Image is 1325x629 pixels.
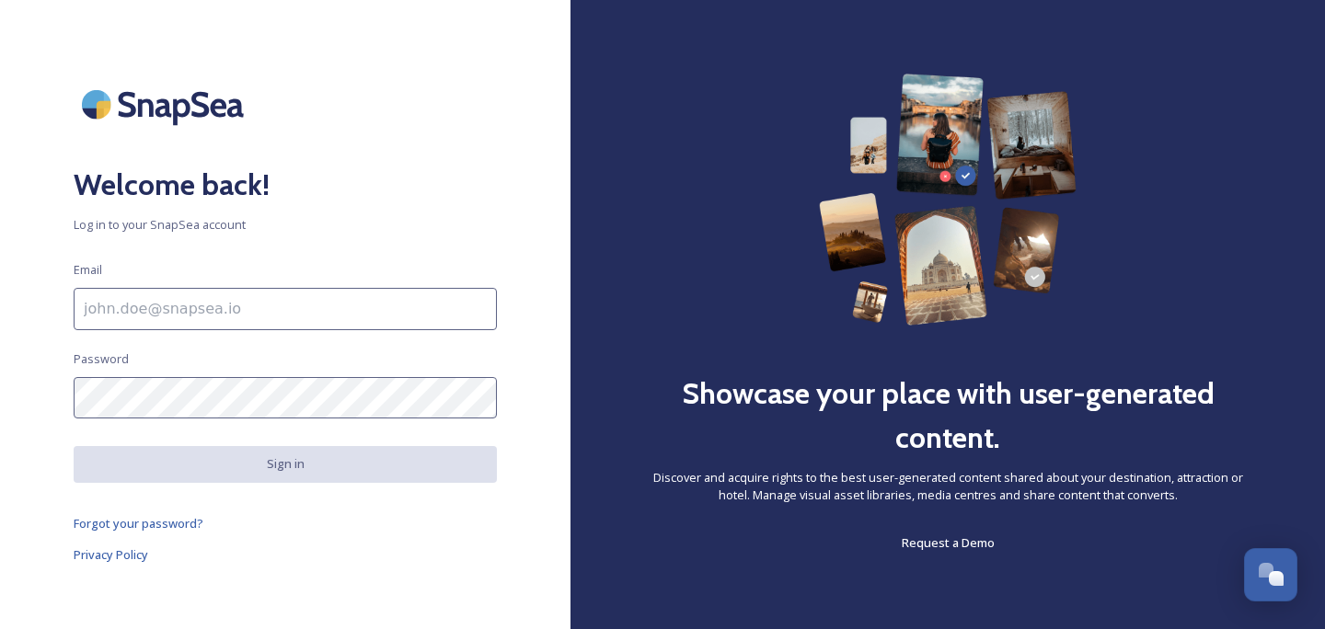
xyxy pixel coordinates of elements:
button: Sign in [74,446,497,482]
img: SnapSea Logo [74,74,258,135]
button: Open Chat [1244,548,1297,601]
span: Privacy Policy [74,546,148,563]
span: Password [74,350,129,368]
span: Log in to your SnapSea account [74,216,497,234]
input: john.doe@snapsea.io [74,288,497,330]
span: Email [74,261,102,279]
a: Forgot your password? [74,512,497,534]
h2: Welcome back! [74,163,497,207]
span: Discover and acquire rights to the best user-generated content shared about your destination, att... [644,469,1251,504]
span: Request a Demo [902,534,995,551]
span: Forgot your password? [74,515,203,532]
a: Request a Demo [902,532,995,554]
h2: Showcase your place with user-generated content. [644,372,1251,460]
img: 63b42ca75bacad526042e722_Group%20154-p-800.png [819,74,1076,326]
a: Privacy Policy [74,543,497,566]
